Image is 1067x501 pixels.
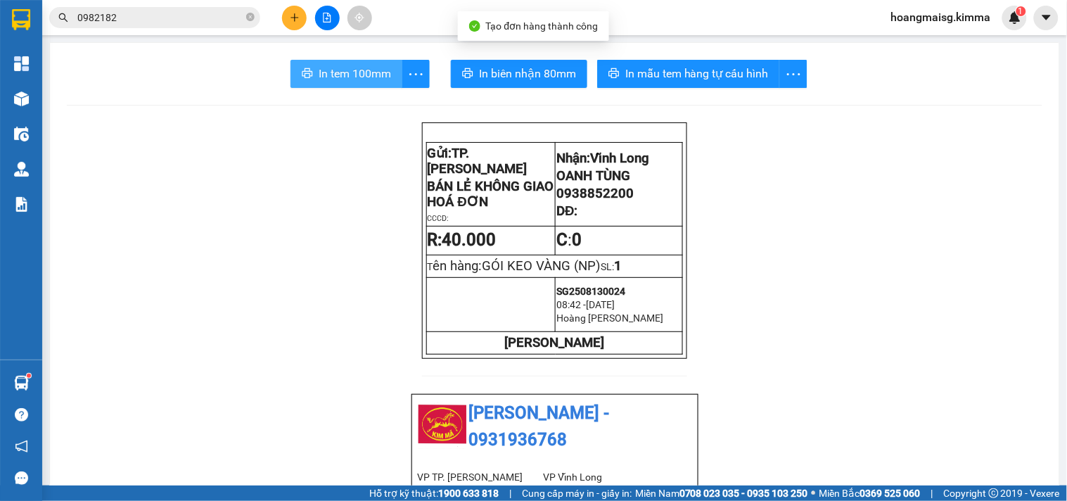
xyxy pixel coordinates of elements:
strong: C [556,230,568,250]
span: 1 [1018,6,1023,16]
span: Gửi: [428,146,528,177]
span: hoangmaisg.kimma [880,8,1002,26]
img: warehouse-icon [14,91,29,106]
button: more [779,60,807,88]
strong: 0369 525 060 [860,488,921,499]
span: 40.000 [442,230,497,250]
span: CCCD: [428,214,449,223]
span: GÓI KEO VÀNG (NP) [483,258,601,274]
span: Tạo đơn hàng thành công [486,20,599,32]
img: logo.jpg [418,400,467,450]
span: OANH TÙNG [556,168,630,184]
li: VP Vĩnh Long [543,469,669,485]
span: message [15,471,28,485]
span: BÁN LẺ KHÔNG GIAO HOÁ ĐƠN [428,179,554,210]
button: caret-down [1034,6,1059,30]
sup: 1 [27,374,31,378]
span: : [556,230,582,250]
span: 08:42 - [556,299,586,310]
span: | [931,486,933,501]
span: In biên nhận 80mm [479,65,576,82]
button: printerIn tem 100mm [290,60,402,88]
strong: 1900 633 818 [438,488,499,499]
span: search [58,13,68,23]
span: printer [302,68,313,81]
img: solution-icon [14,197,29,212]
span: close-circle [246,13,255,21]
img: dashboard-icon [14,56,29,71]
button: printerIn biên nhận 80mm [451,60,587,88]
button: file-add [315,6,340,30]
li: VP TP. [PERSON_NAME] [418,469,544,485]
span: ên hàng: [433,258,601,274]
span: Hỗ trợ kỹ thuật: [369,486,499,501]
span: SG2508130024 [556,286,625,297]
input: Tìm tên, số ĐT hoặc mã đơn [77,10,243,25]
img: warehouse-icon [14,376,29,391]
sup: 1 [1016,6,1026,16]
button: more [402,60,430,88]
img: warehouse-icon [14,162,29,177]
img: logo-vxr [12,9,30,30]
span: Miền Bắc [819,486,921,501]
span: question-circle [15,408,28,421]
button: plus [282,6,307,30]
span: 1 [615,258,622,274]
span: [DATE] [586,299,615,310]
strong: R: [428,230,497,250]
span: Cung cấp máy in - giấy in: [522,486,632,501]
span: Vĩnh Long [590,151,649,166]
span: close-circle [246,11,255,25]
span: printer [462,68,473,81]
strong: 0708 023 035 - 0935 103 250 [679,488,808,499]
span: more [402,65,429,83]
span: TP. [PERSON_NAME] [428,146,528,177]
span: T [428,261,601,272]
span: 0938852200 [556,186,634,201]
img: warehouse-icon [14,127,29,141]
span: SL: [601,261,615,272]
span: ⚪️ [812,490,816,496]
img: icon-new-feature [1009,11,1021,24]
span: file-add [322,13,332,23]
span: Hoàng [PERSON_NAME] [556,312,663,324]
li: [PERSON_NAME] - 0931936768 [418,400,692,453]
span: plus [290,13,300,23]
span: copyright [989,488,999,498]
span: printer [608,68,620,81]
span: caret-down [1040,11,1053,24]
button: printerIn mẫu tem hàng tự cấu hình [597,60,780,88]
span: | [509,486,511,501]
span: aim [354,13,364,23]
span: Miền Nam [635,486,808,501]
span: notification [15,440,28,453]
span: check-circle [469,20,480,32]
span: Nhận: [556,151,649,166]
strong: [PERSON_NAME] [505,335,605,350]
span: In mẫu tem hàng tự cấu hình [625,65,769,82]
span: more [780,65,807,83]
span: In tem 100mm [319,65,391,82]
span: 0 [572,230,582,250]
span: DĐ: [556,203,577,219]
button: aim [347,6,372,30]
img: logo [428,300,458,311]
